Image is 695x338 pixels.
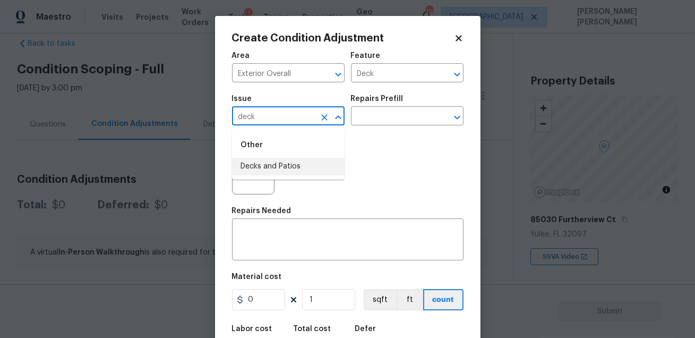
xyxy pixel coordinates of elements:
h2: Create Condition Adjustment [232,33,454,44]
button: Open [450,110,465,125]
h5: Labor cost [232,325,272,333]
button: Open [450,67,465,82]
button: Close [331,110,346,125]
h5: Defer [355,325,376,333]
h5: Issue [232,95,252,103]
li: Decks and Patios [232,158,345,175]
button: Clear [317,110,332,125]
h5: Repairs Prefill [351,95,404,103]
button: Open [331,67,346,82]
h5: Total cost [294,325,331,333]
div: Other [232,132,345,158]
h5: Repairs Needed [232,207,291,215]
h5: Material cost [232,273,282,281]
button: sqft [364,289,397,310]
h5: Area [232,52,250,60]
h5: Feature [351,52,381,60]
button: ft [397,289,423,310]
button: count [423,289,464,310]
